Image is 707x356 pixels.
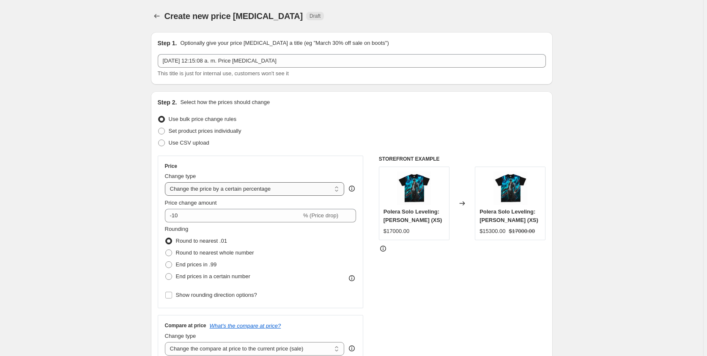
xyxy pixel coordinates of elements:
h6: STOREFRONT EXAMPLE [379,156,546,162]
span: End prices in .99 [176,261,217,268]
span: Polera Solo Leveling: [PERSON_NAME] (XS) [480,208,538,223]
p: Select how the prices should change [180,98,270,107]
h2: Step 1. [158,39,177,47]
span: This title is just for internal use, customers won't see it [158,70,289,77]
span: Polera Solo Leveling: [PERSON_NAME] (XS) [384,208,442,223]
h3: Price [165,163,177,170]
p: Optionally give your price [MEDICAL_DATA] a title (eg "March 30% off sale on boots") [180,39,389,47]
span: Draft [310,13,321,19]
strike: $17000.00 [509,227,535,236]
span: Price change amount [165,200,217,206]
span: Change type [165,333,196,339]
div: help [348,184,356,193]
span: Change type [165,173,196,179]
span: Use CSV upload [169,140,209,146]
div: $17000.00 [384,227,409,236]
span: % (Price drop) [303,212,338,219]
div: $15300.00 [480,227,505,236]
h2: Step 2. [158,98,177,107]
span: Create new price [MEDICAL_DATA] [164,11,303,21]
span: Round to nearest .01 [176,238,227,244]
img: sololeveling01_80x.jpg [397,171,431,205]
h3: Compare at price [165,322,206,329]
span: Show rounding direction options? [176,292,257,298]
span: Use bulk price change rules [169,116,236,122]
span: Rounding [165,226,189,232]
button: Price change jobs [151,10,163,22]
button: What's the compare at price? [210,323,281,329]
div: help [348,344,356,353]
span: Round to nearest whole number [176,249,254,256]
span: End prices in a certain number [176,273,250,279]
input: 30% off holiday sale [158,54,546,68]
span: Set product prices individually [169,128,241,134]
input: -15 [165,209,301,222]
img: sololeveling01_80x.jpg [493,171,527,205]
